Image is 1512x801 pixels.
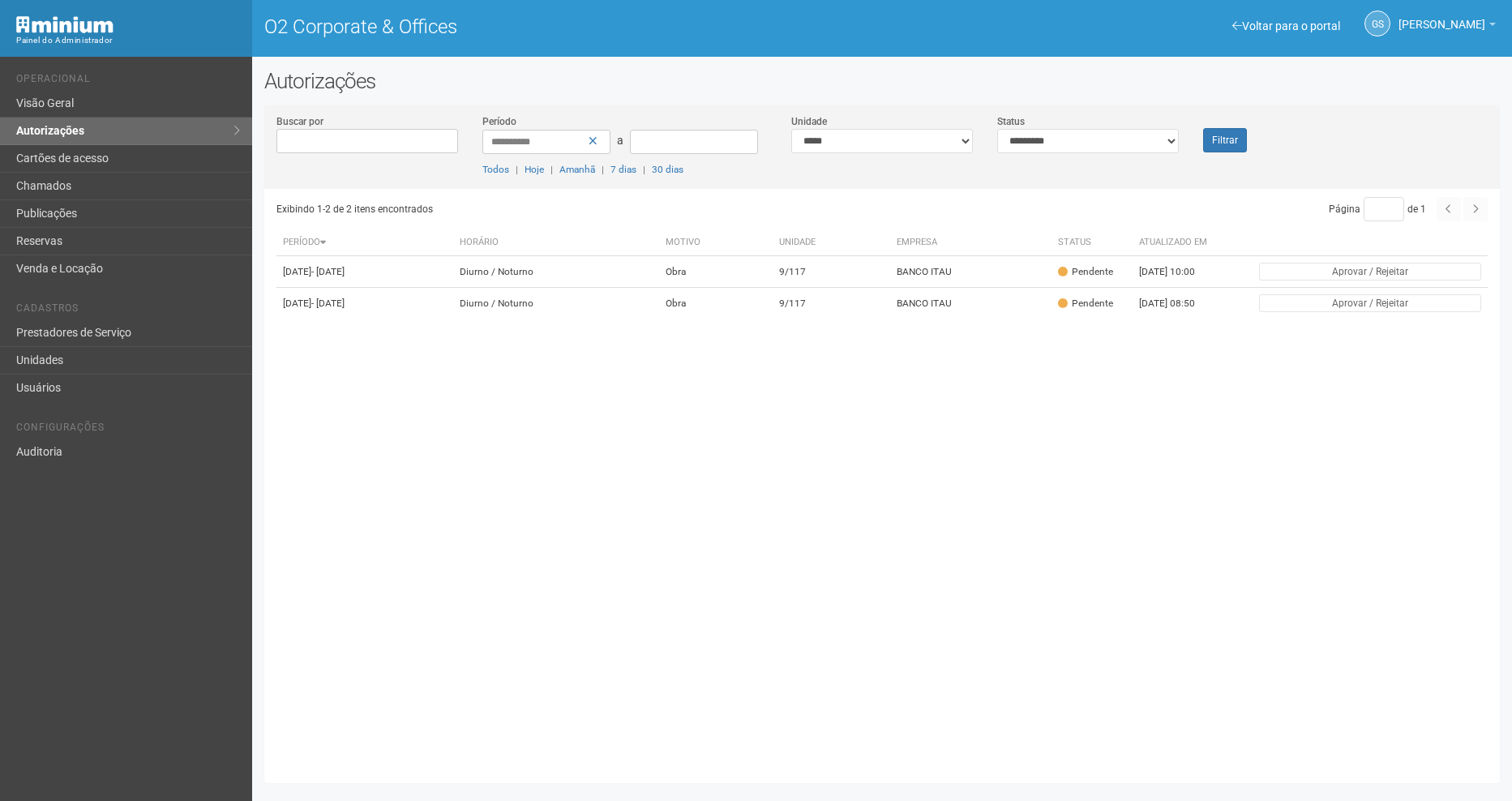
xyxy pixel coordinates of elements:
[659,256,773,288] td: Obra
[773,229,890,256] th: Unidade
[311,298,345,309] span: - [DATE]
[643,164,645,175] span: |
[264,69,1500,93] h2: Autorizações
[1398,2,1485,31] span: Gabriela Souza
[16,16,114,33] img: Minium
[1052,229,1133,256] th: Status
[791,114,827,129] label: Unidade
[453,288,659,319] td: Diurno / Noturno
[276,229,453,256] th: Período
[602,164,604,175] span: |
[453,229,659,256] th: Horário
[16,73,240,90] li: Operacional
[311,266,345,277] span: - [DATE]
[276,114,323,129] label: Buscar por
[659,288,773,319] td: Obra
[550,164,553,175] span: |
[482,114,516,129] label: Período
[773,256,890,288] td: 9/117
[525,164,544,175] a: Hoje
[1364,11,1390,36] a: GS
[453,256,659,288] td: Diurno / Noturno
[1058,265,1113,279] div: Pendente
[659,229,773,256] th: Motivo
[16,33,240,48] div: Painel do Administrador
[264,16,870,37] h1: O2 Corporate & Offices
[1133,288,1222,319] td: [DATE] 08:50
[16,422,240,439] li: Configurações
[559,164,595,175] a: Amanhã
[1058,297,1113,311] div: Pendente
[773,288,890,319] td: 9/117
[276,197,877,221] div: Exibindo 1-2 de 2 itens encontrados
[516,164,518,175] span: |
[1329,203,1426,215] span: Página de 1
[652,164,683,175] a: 30 dias
[1398,20,1496,33] a: [PERSON_NAME]
[1203,128,1247,152] button: Filtrar
[1232,19,1340,32] a: Voltar para o portal
[1259,263,1481,281] button: Aprovar / Rejeitar
[16,302,240,319] li: Cadastros
[1133,256,1222,288] td: [DATE] 10:00
[617,134,623,147] span: a
[276,288,453,319] td: [DATE]
[1133,229,1222,256] th: Atualizado em
[890,229,1052,256] th: Empresa
[276,256,453,288] td: [DATE]
[482,164,509,175] a: Todos
[610,164,636,175] a: 7 dias
[890,288,1052,319] td: BANCO ITAU
[1259,294,1481,312] button: Aprovar / Rejeitar
[997,114,1025,129] label: Status
[890,256,1052,288] td: BANCO ITAU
